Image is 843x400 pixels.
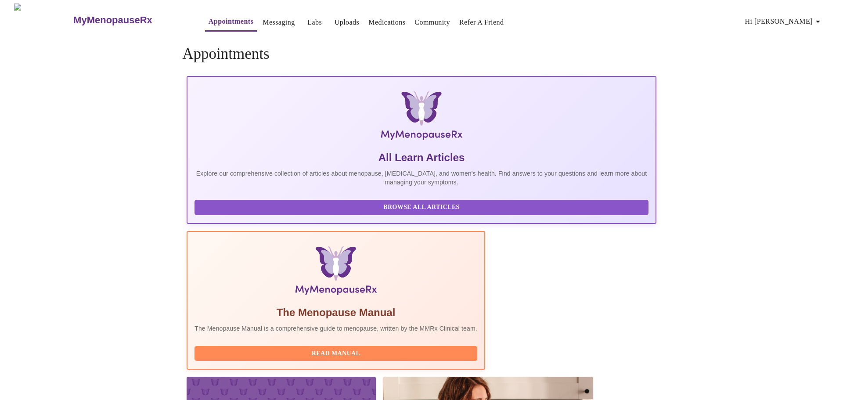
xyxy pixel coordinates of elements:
[203,348,468,359] span: Read Manual
[182,45,661,63] h4: Appointments
[72,5,187,36] a: MyMenopauseRx
[745,15,823,28] span: Hi [PERSON_NAME]
[368,16,405,29] a: Medications
[301,14,329,31] button: Labs
[307,16,322,29] a: Labs
[459,16,504,29] a: Refer a Friend
[411,14,454,31] button: Community
[239,246,432,299] img: Menopause Manual
[259,14,298,31] button: Messaging
[335,16,360,29] a: Uploads
[195,200,648,215] button: Browse All Articles
[195,151,648,165] h5: All Learn Articles
[195,203,651,210] a: Browse All Articles
[195,324,477,333] p: The Menopause Manual is a comprehensive guide to menopause, written by the MMRx Clinical team.
[263,16,295,29] a: Messaging
[414,16,450,29] a: Community
[73,14,152,26] h3: MyMenopauseRx
[195,169,648,187] p: Explore our comprehensive collection of articles about menopause, [MEDICAL_DATA], and women's hea...
[14,4,72,36] img: MyMenopauseRx Logo
[331,14,363,31] button: Uploads
[195,346,477,361] button: Read Manual
[365,14,409,31] button: Medications
[456,14,508,31] button: Refer a Friend
[195,306,477,320] h5: The Menopause Manual
[742,13,827,30] button: Hi [PERSON_NAME]
[205,13,257,32] button: Appointments
[265,91,578,144] img: MyMenopauseRx Logo
[209,15,253,28] a: Appointments
[195,349,479,357] a: Read Manual
[203,202,640,213] span: Browse All Articles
